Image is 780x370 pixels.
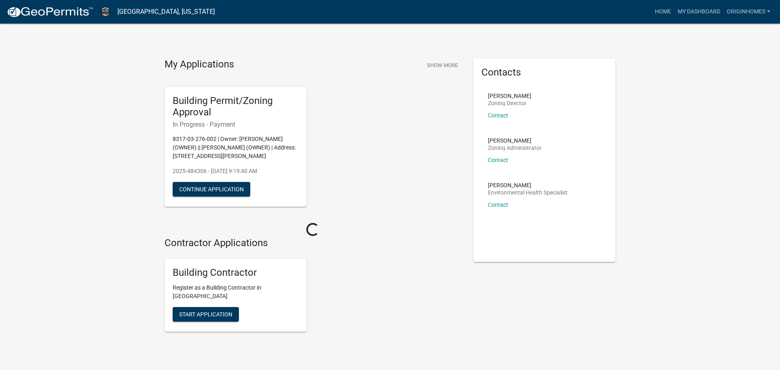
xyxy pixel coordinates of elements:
h5: Contacts [481,67,607,78]
p: 2025-484306 - [DATE] 9:19:40 AM [173,167,299,175]
p: [PERSON_NAME] [488,93,531,99]
p: 8317-03-276-002 | Owner: [PERSON_NAME] (OWNER) || [PERSON_NAME] (OWNER) | Address: [STREET_ADDRES... [173,135,299,160]
a: Contact [488,112,508,119]
a: OriginHomes [724,4,773,19]
h4: Contractor Applications [165,237,461,249]
p: Environmental Health Specialist [488,190,568,195]
a: [GEOGRAPHIC_DATA], [US_STATE] [117,5,215,19]
a: Contact [488,157,508,163]
p: Zoning Director [488,100,531,106]
p: [PERSON_NAME] [488,182,568,188]
img: Warren County, Iowa [100,6,111,17]
button: Show More [424,58,461,72]
p: [PERSON_NAME] [488,138,542,143]
p: Zoning Administrator [488,145,542,151]
a: Contact [488,201,508,208]
a: My Dashboard [674,4,724,19]
span: Start Application [179,311,232,317]
h5: Building Permit/Zoning Approval [173,95,299,119]
h4: My Applications [165,58,234,71]
p: Register as a Building Contractor in [GEOGRAPHIC_DATA] [173,283,299,301]
wm-workflow-list-section: Contractor Applications [165,237,461,338]
h5: Building Contractor [173,267,299,279]
h6: In Progress - Payment [173,121,299,128]
button: Start Application [173,307,239,322]
a: Home [652,4,674,19]
button: Continue Application [173,182,250,197]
